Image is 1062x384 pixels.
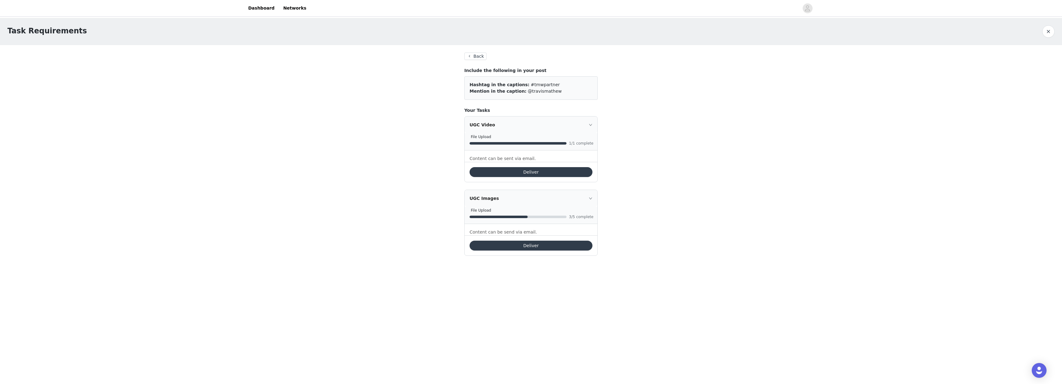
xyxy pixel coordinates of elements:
[470,155,592,162] p: Content can be sent via email.
[471,135,491,139] span: File Upload
[464,67,598,74] h4: Include the following in your post
[470,229,592,235] p: Content can be send via email.
[589,196,592,200] i: icon: right
[245,1,278,15] a: Dashboard
[528,89,562,94] span: @travismathew
[471,208,491,213] span: File Upload
[470,241,592,251] button: Deliver
[470,167,592,177] button: Deliver
[7,25,87,36] h1: Task Requirements
[464,107,598,114] h4: Your Tasks
[465,190,597,207] div: icon: rightUGC Images
[1032,363,1047,378] div: Open Intercom Messenger
[465,116,597,133] div: icon: rightUGC Video
[569,215,594,219] span: 3/5 complete
[470,82,529,87] span: Hashtag in the captions:
[464,53,487,60] button: Back
[531,82,560,87] span: #tmwpartner
[805,3,810,13] div: avatar
[589,123,592,127] i: icon: right
[279,1,310,15] a: Networks
[569,141,594,145] span: 1/1 complete
[470,89,526,94] span: Mention in the caption:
